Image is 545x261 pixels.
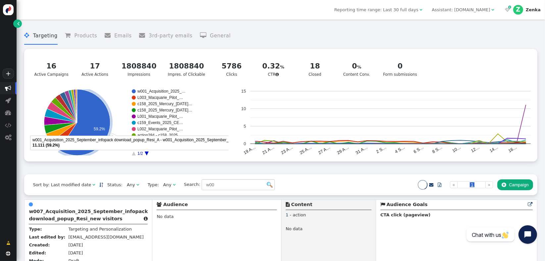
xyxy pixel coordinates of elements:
span: Reporting time range: Last 30 full days [334,7,419,12]
span: Status: [103,182,123,188]
span:  [491,8,494,12]
a: + [3,68,14,79]
a:   [504,7,511,13]
text: c159_Events_2025_CE… [137,120,183,125]
span:  [5,109,12,116]
div: Content Conv. [341,61,372,77]
div: Form submissions [383,61,417,77]
span: Search: [180,182,200,187]
text: 0 [243,141,246,146]
a: 17Active Actions [76,57,114,81]
b: Last edited by: [29,235,65,239]
span:  [105,32,114,38]
a: « [450,181,458,189]
span:  [5,134,12,141]
span:  [92,183,95,187]
div: Z [513,5,523,15]
div: 1808840 [122,61,157,72]
svg: A chart. [230,89,531,155]
div: 0 [383,61,417,72]
span:  [528,202,533,207]
li: Emails [105,27,132,45]
a:  [433,179,446,191]
div: Impres. of Clickable [168,61,205,77]
span:  [136,183,139,187]
text: 11.111 (59.2%) [32,143,60,148]
b: Audience Goals [386,202,427,207]
span:  [200,32,210,38]
b: Created: [29,242,50,247]
img: logo-icon.svg [3,4,14,15]
div: 1808840 [168,61,205,72]
a: » [485,181,493,189]
div: Assistant: [DOMAIN_NAME] [432,7,490,13]
span: Sorted in descending order [99,183,103,187]
a: 5786Clicks [213,57,250,81]
svg: A chart. [28,89,228,155]
text: 12… [470,145,480,153]
span: Type: [143,182,159,188]
text: 14… [489,145,499,153]
img: icon_search.png [267,182,272,188]
input: Find in name/description/rules [202,179,275,191]
text: 10… [451,145,462,153]
span:  [144,216,148,221]
text: 1/2 [138,151,143,156]
text: c158_2025_Mercury_[DATE]… [137,102,192,106]
span:  [6,97,11,104]
a: 1808840Impres. of Clickable [164,57,209,81]
div: Active Actions [80,61,110,77]
text: 15 [241,89,246,94]
div: Active Campaigns [34,61,69,77]
a: 1808840Impressions [118,57,160,81]
span:  [24,32,33,38]
span: No data [157,214,173,219]
span:  [65,32,74,38]
span:  [29,202,33,207]
li: Products [65,27,97,45]
span:  [17,20,20,27]
a:  [99,182,103,187]
div: Any [163,182,172,188]
div: 0 [341,61,372,72]
span:  [6,240,10,246]
span:  [6,251,11,256]
div: 16 [34,61,69,72]
span: [EMAIL_ADDRESS][DOMAIN_NAME] [68,235,143,239]
div: Zenka [526,7,541,13]
a: 18Closed [296,57,334,81]
div: CTR [258,61,289,77]
a:  [429,182,433,187]
div: 5786 [217,61,247,72]
div: Impressions [122,61,157,77]
text: action284 - c158_2025_… [137,133,184,138]
span:  [139,32,149,38]
span: Targeting and Personalization [68,227,132,232]
a:  [13,20,22,28]
div: Sort by: Last modified date [33,182,91,188]
span:  [5,85,12,91]
span:  [429,183,433,187]
span: - action [290,212,306,217]
text: L003_Macquarie_Pilot_… [137,95,183,100]
div: 17 [80,61,110,72]
text: L002_Macquarie_Pilot_… [137,127,183,131]
span:  [5,122,12,128]
b: Type: [29,227,42,232]
li: General [200,27,231,45]
span:  [420,8,422,12]
a: 0Form submissions [379,57,421,81]
div: Closed [300,61,330,77]
a: 16Active Campaigns [30,57,72,81]
div: 18 [300,61,330,72]
span: No data [286,226,303,233]
a:  [2,238,15,249]
span:  [505,8,510,12]
a: 0.32CTR [254,57,292,81]
b: Content [291,202,312,207]
text: w001_Acquisition_2025_… [137,89,185,94]
text: 16… [507,145,518,153]
text: 59.2% [94,127,105,131]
